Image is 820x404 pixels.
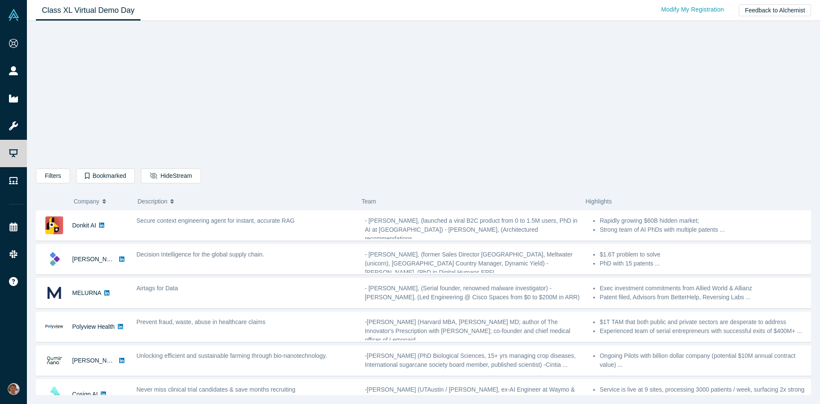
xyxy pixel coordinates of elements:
[158,313,180,330] span: smiley reaction
[600,385,812,403] li: Service is live at 9 sites, processing 3000 patients / week, surfacing 2x strong candidates per s...
[72,289,101,296] a: MELURNA
[600,216,812,225] li: Rapidly growing $60B hidden market;
[45,250,63,268] img: Kimaru AI's Logo
[365,217,577,242] span: - [PERSON_NAME], (launched a viral B2C product from 0 to 1.5M users, PhD in AI at [GEOGRAPHIC_DAT...
[72,256,121,262] a: [PERSON_NAME]
[137,318,266,325] span: Prevent fraud, waste, abuse in healthcare claims
[141,313,153,330] span: 😐
[600,284,812,293] li: Exec investment commitments from Allied World & Allianz
[600,250,812,259] li: $1.6T problem to solve
[8,383,20,395] img: Mikhail Baklanov's Account
[652,2,733,17] a: Modify My Registration
[113,341,181,348] a: Open in help center
[362,198,376,205] span: Team
[72,357,121,364] a: [PERSON_NAME]
[74,192,100,210] span: Company
[36,0,141,21] a: Class XL Virtual Demo Day
[138,192,353,210] button: Description
[138,192,167,210] span: Description
[163,313,175,330] span: 😃
[118,313,131,330] span: 😞
[600,259,812,268] li: PhD with 15 patents ...
[8,9,20,21] img: Alchemist Vault Logo
[365,285,580,301] span: - [PERSON_NAME], (Serial founder, renowned malware investigator) - [PERSON_NAME], (Led Engineerin...
[600,318,812,327] li: $1T TAM that both public and private sectors are desperate to address
[600,225,812,234] li: Strong team of AI PhDs with multiple patents ...
[10,304,284,314] div: Did this answer your question?
[137,285,178,292] span: Airtags for Data
[586,198,612,205] span: Highlights
[137,217,295,224] span: Secure context engineering agent for instant, accurate RAG
[74,192,129,210] button: Company
[136,313,158,330] span: neutral face reaction
[45,385,63,403] img: Cosign AI's Logo
[257,3,273,20] button: Collapse window
[72,323,115,330] a: Polyview Health
[45,318,63,336] img: Polyview Health's Logo
[365,318,570,343] span: -[PERSON_NAME] (Harvard MBA, [PERSON_NAME] MD; author of The Innovator's Prescription with [PERSO...
[141,168,201,183] button: HideStream
[739,4,811,16] button: Feedback to Alchemist
[72,222,96,229] a: Donkit AI
[600,327,812,336] li: Experienced team of serial entrepreneurs with successful exits of $400M+ ...
[365,352,576,368] span: -[PERSON_NAME] (PhD Biological Sciences, 15+ yrs managing crop diseases, International sugarcane ...
[137,251,264,258] span: Decision Intelligence for the global supply chain.
[305,28,543,162] iframe: Alchemist Class XL Demo Day: Vault
[137,386,296,393] span: Never miss clinical trial candidates & save months recruiting
[45,216,63,234] img: Donkit AI's Logo
[137,352,327,359] span: Unlocking efficient and sustainable farming through bio-nanotechnology.
[365,251,572,276] span: - [PERSON_NAME], (former Sales Director [GEOGRAPHIC_DATA], Meltwater (unicorn), [GEOGRAPHIC_DATA]...
[273,3,288,19] div: Close
[45,351,63,369] img: Qumir Nano's Logo
[6,3,22,20] button: go back
[114,313,136,330] span: disappointed reaction
[36,168,70,183] button: Filters
[45,284,63,302] img: MELURNA's Logo
[600,293,812,302] li: Patent filed, Advisors from BetterHelp, Reversing Labs ...
[600,351,812,369] li: Ongoing Pilots with billion dollar company (potential $10M annual contract value) ...
[72,391,98,398] a: Cosign AI
[76,168,135,183] button: Bookmarked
